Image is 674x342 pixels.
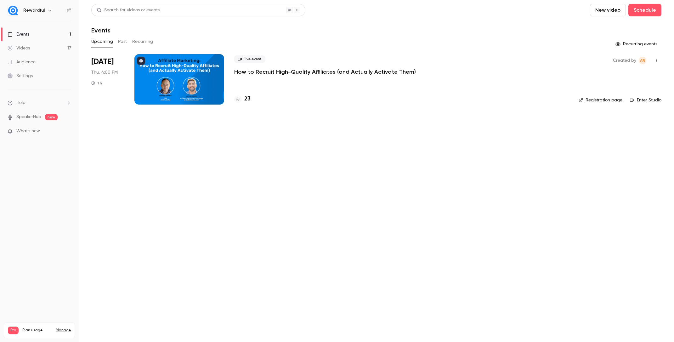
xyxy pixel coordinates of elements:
[91,57,114,67] span: [DATE]
[132,37,153,47] button: Recurring
[590,4,626,16] button: New video
[91,54,124,105] div: Sep 18 Thu, 5:00 PM (Europe/Paris)
[45,114,58,120] span: new
[630,97,661,103] a: Enter Studio
[8,73,33,79] div: Settings
[8,100,71,106] li: help-dropdown-opener
[613,57,636,64] span: Created by
[639,57,646,64] span: Audrey Rampon
[97,7,160,14] div: Search for videos or events
[8,59,36,65] div: Audience
[118,37,127,47] button: Past
[56,328,71,333] a: Manage
[8,5,18,15] img: Rewardful
[64,128,71,134] iframe: Noticeable Trigger
[8,31,29,37] div: Events
[579,97,622,103] a: Registration page
[8,45,30,51] div: Videos
[23,7,45,14] h6: Rewardful
[244,95,251,103] h4: 23
[16,128,40,134] span: What's new
[234,95,251,103] a: 23
[8,327,19,334] span: Pro
[234,68,416,76] a: How to Recruit High-Quality Affiliates (and Actually Activate Them)
[16,114,41,120] a: SpeakerHub
[640,57,645,64] span: AR
[234,55,265,63] span: Live event
[16,100,25,106] span: Help
[91,81,102,86] div: 1 h
[613,39,661,49] button: Recurring events
[91,69,118,76] span: Thu, 4:00 PM
[91,26,110,34] h1: Events
[628,4,661,16] button: Schedule
[22,328,52,333] span: Plan usage
[91,37,113,47] button: Upcoming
